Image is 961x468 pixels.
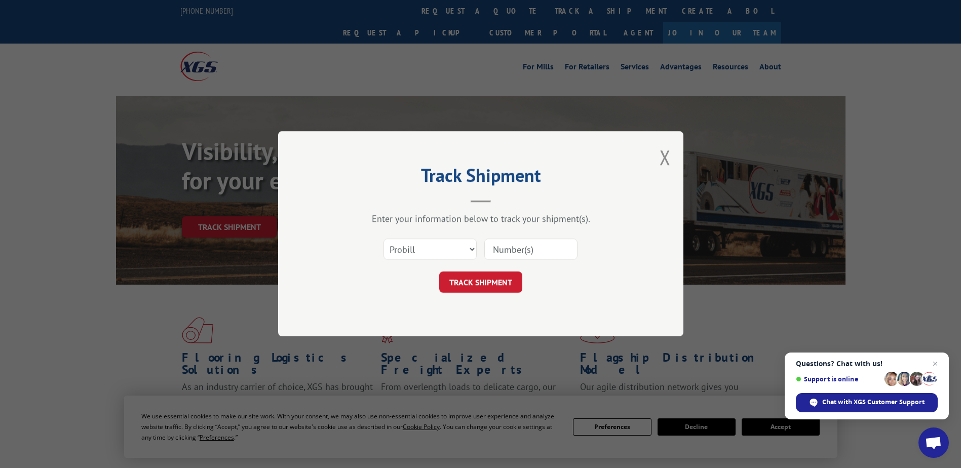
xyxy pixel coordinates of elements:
[796,360,938,368] span: Questions? Chat with us!
[929,358,941,370] span: Close chat
[822,398,925,407] span: Chat with XGS Customer Support
[660,144,671,171] button: Close modal
[796,393,938,412] div: Chat with XGS Customer Support
[484,239,578,260] input: Number(s)
[918,427,949,458] div: Open chat
[329,168,633,187] h2: Track Shipment
[796,375,881,383] span: Support is online
[439,272,522,293] button: TRACK SHIPMENT
[329,213,633,225] div: Enter your information below to track your shipment(s).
